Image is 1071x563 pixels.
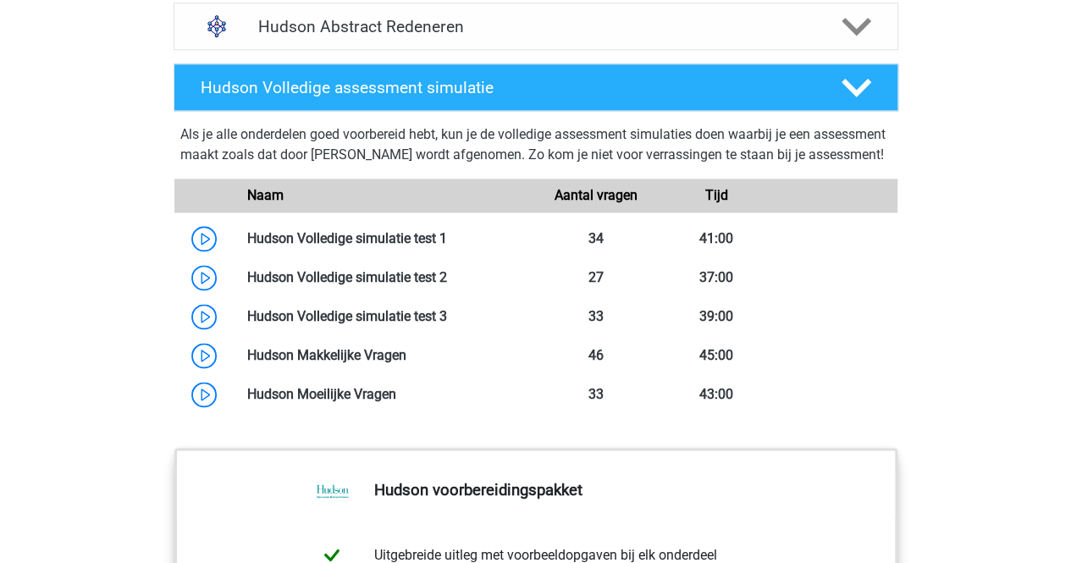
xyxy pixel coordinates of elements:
div: Aantal vragen [535,185,655,206]
div: Hudson Moeilijke Vragen [235,384,536,405]
div: Hudson Volledige simulatie test 1 [235,229,536,249]
div: Hudson Makkelijke Vragen [235,345,536,366]
div: Hudson Volledige simulatie test 3 [235,306,536,327]
div: Als je alle onderdelen goed voorbereid hebt, kun je de volledige assessment simulaties doen waarb... [180,124,892,172]
h4: Hudson Abstract Redeneren [258,17,813,36]
div: Tijd [656,185,776,206]
img: abstract redeneren [195,4,239,48]
a: Hudson Volledige assessment simulatie [167,63,905,111]
div: Naam [235,185,536,206]
h4: Hudson Volledige assessment simulatie [201,78,814,97]
a: abstract redeneren Hudson Abstract Redeneren [167,3,905,50]
div: Hudson Volledige simulatie test 2 [235,268,536,288]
